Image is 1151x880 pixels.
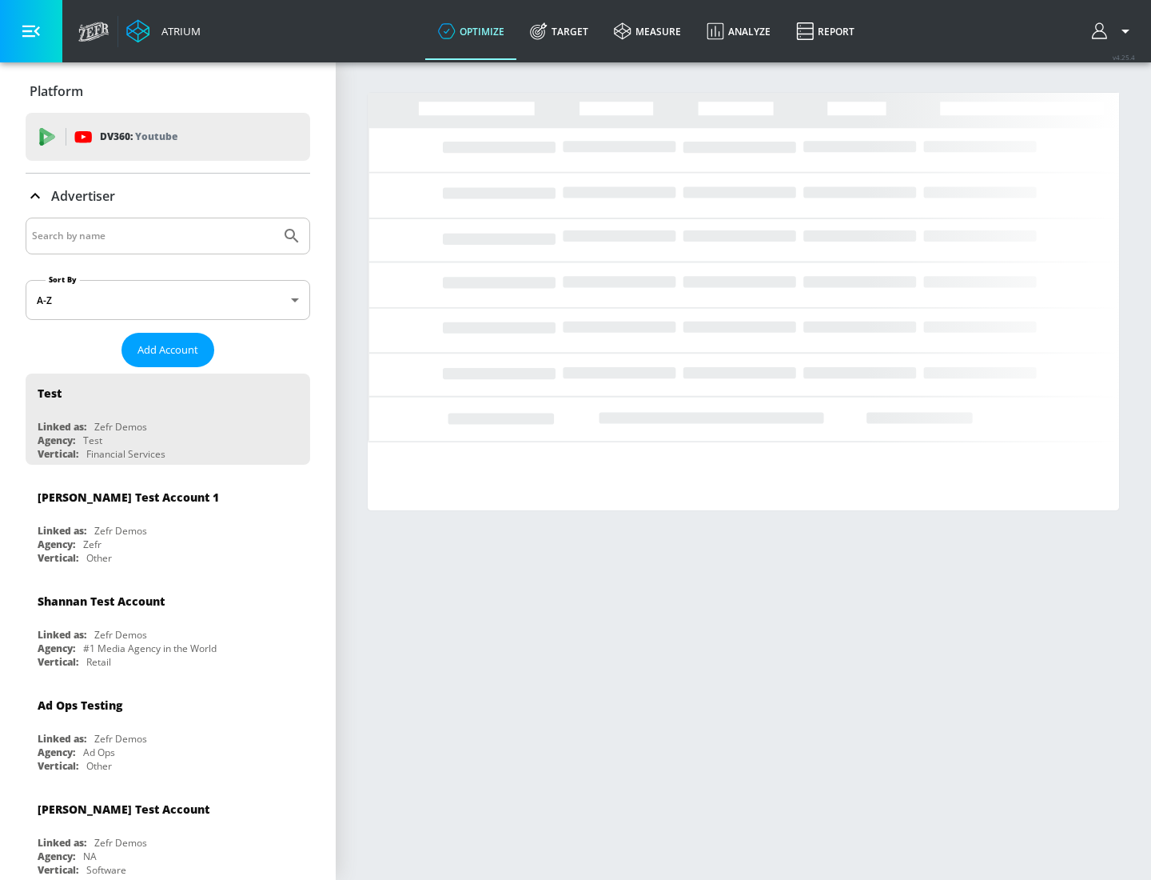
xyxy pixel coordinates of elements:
[38,746,75,759] div: Agency:
[86,863,126,877] div: Software
[38,420,86,434] div: Linked as:
[26,478,310,569] div: [PERSON_NAME] Test Account 1Linked as:Zefr DemosAgency:ZefrVertical:Other
[137,341,198,359] span: Add Account
[83,850,97,863] div: NA
[86,655,111,669] div: Retail
[26,686,310,777] div: Ad Ops TestingLinked as:Zefr DemosAgency:Ad OpsVertical:Other
[86,551,112,565] div: Other
[94,732,147,746] div: Zefr Demos
[38,524,86,538] div: Linked as:
[94,836,147,850] div: Zefr Demos
[26,69,310,114] div: Platform
[38,655,78,669] div: Vertical:
[1113,53,1135,62] span: v 4.25.4
[38,642,75,655] div: Agency:
[30,82,83,100] p: Platform
[26,374,310,465] div: TestLinked as:Zefr DemosAgency:TestVertical:Financial Services
[601,2,694,60] a: measure
[100,128,177,146] p: DV360:
[121,333,214,367] button: Add Account
[694,2,783,60] a: Analyze
[26,582,310,673] div: Shannan Test AccountLinked as:Zefr DemosAgency:#1 Media Agency in the WorldVertical:Retail
[38,594,165,609] div: Shannan Test Account
[425,2,517,60] a: optimize
[83,642,217,655] div: #1 Media Agency in the World
[38,863,78,877] div: Vertical:
[32,226,274,246] input: Search by name
[94,420,147,434] div: Zefr Demos
[46,274,80,285] label: Sort By
[94,628,147,642] div: Zefr Demos
[38,698,122,713] div: Ad Ops Testing
[86,759,112,773] div: Other
[38,447,78,461] div: Vertical:
[38,434,75,447] div: Agency:
[38,386,62,401] div: Test
[126,19,201,43] a: Atrium
[86,447,165,461] div: Financial Services
[155,24,201,38] div: Atrium
[38,551,78,565] div: Vertical:
[517,2,601,60] a: Target
[38,850,75,863] div: Agency:
[38,759,78,773] div: Vertical:
[26,280,310,320] div: A-Z
[783,2,867,60] a: Report
[38,490,219,505] div: [PERSON_NAME] Test Account 1
[83,538,102,551] div: Zefr
[38,836,86,850] div: Linked as:
[26,174,310,218] div: Advertiser
[83,434,102,447] div: Test
[26,113,310,161] div: DV360: Youtube
[38,732,86,746] div: Linked as:
[38,538,75,551] div: Agency:
[83,746,115,759] div: Ad Ops
[51,187,115,205] p: Advertiser
[38,802,209,817] div: [PERSON_NAME] Test Account
[94,524,147,538] div: Zefr Demos
[135,128,177,145] p: Youtube
[38,628,86,642] div: Linked as:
